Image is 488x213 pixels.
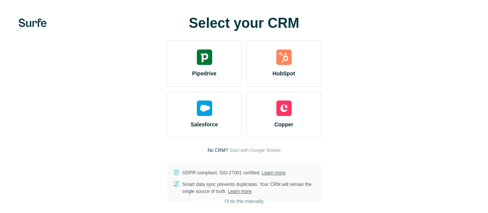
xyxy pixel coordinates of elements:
[19,19,47,27] img: Surfe's logo
[274,121,293,128] span: Copper
[182,169,285,176] p: GDPR compliant. ISO-27001 certified.
[197,49,212,65] img: pipedrive's logo
[192,70,216,77] span: Pipedrive
[228,189,252,194] a: Learn more
[197,101,212,116] img: salesforce's logo
[276,101,292,116] img: copper's logo
[208,147,228,154] p: No CRM?
[262,170,285,176] a: Learn more
[219,196,269,207] button: I’ll do this manually
[167,15,321,31] h1: Select your CRM
[229,147,280,154] button: Start with Google Sheets
[272,70,295,77] span: HubSpot
[225,198,263,205] span: I’ll do this manually
[191,121,218,128] span: Salesforce
[182,181,315,195] p: Smart data sync prevents duplicates. Your CRM will remain the single source of truth.
[276,49,292,65] img: hubspot's logo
